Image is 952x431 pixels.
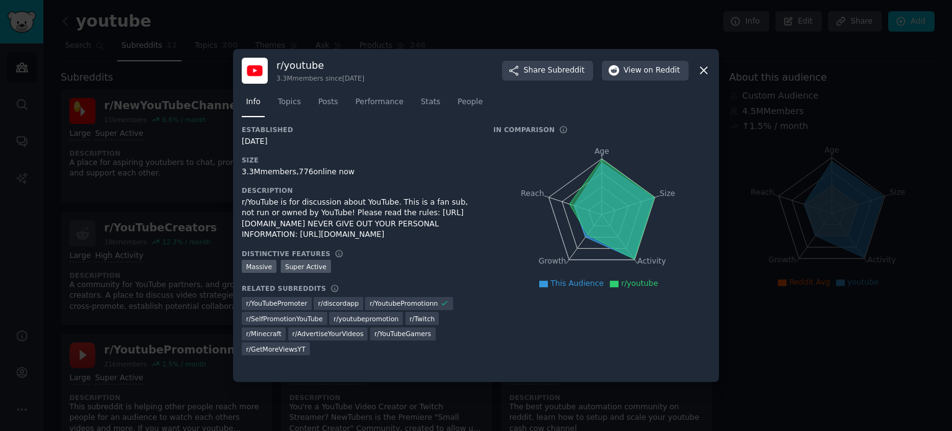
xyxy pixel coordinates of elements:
span: r/ GetMoreViewsYT [246,345,306,353]
span: Topics [278,97,301,108]
span: Stats [421,97,440,108]
span: View [624,65,680,76]
span: Info [246,97,260,108]
a: Performance [351,92,408,118]
a: Info [242,92,265,118]
span: r/ AdvertiseYourVideos [293,329,364,338]
h3: In Comparison [493,125,555,134]
span: r/ youtubepromotion [333,314,399,323]
span: r/ Minecraft [246,329,281,338]
div: 3.3M members since [DATE] [276,74,364,82]
span: r/ YoutubePromotionn [369,299,438,308]
a: Topics [273,92,305,118]
div: Super Active [281,260,331,273]
h3: Size [242,156,476,164]
div: Massive [242,260,276,273]
div: [DATE] [242,136,476,148]
div: r/YouTube is for discussion about YouTube. This is a fan sub, not run or owned by YouTube! Please... [242,197,476,241]
span: r/ discordapp [318,299,359,308]
span: Subreddit [548,65,584,76]
button: Viewon Reddit [602,61,689,81]
h3: Distinctive Features [242,249,330,258]
span: r/ YouTubePromoter [246,299,307,308]
tspan: Age [594,147,609,156]
span: This Audience [550,279,604,288]
img: youtube [242,58,268,84]
div: 3.3M members, 776 online now [242,167,476,178]
span: People [457,97,483,108]
button: ShareSubreddit [502,61,593,81]
tspan: Activity [638,257,666,265]
h3: Established [242,125,476,134]
a: People [453,92,487,118]
span: Performance [355,97,403,108]
tspan: Reach [521,189,544,197]
a: Posts [314,92,342,118]
h3: r/ youtube [276,59,364,72]
span: r/ Twitch [410,314,435,323]
h3: Related Subreddits [242,284,326,293]
span: on Reddit [644,65,680,76]
span: Share [524,65,584,76]
tspan: Size [659,189,675,197]
a: Stats [416,92,444,118]
tspan: Growth [539,257,566,265]
span: r/ SelfPromotionYouTube [246,314,323,323]
span: r/youtube [621,279,658,288]
h3: Description [242,186,476,195]
span: Posts [318,97,338,108]
span: r/ YouTubeGamers [374,329,431,338]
